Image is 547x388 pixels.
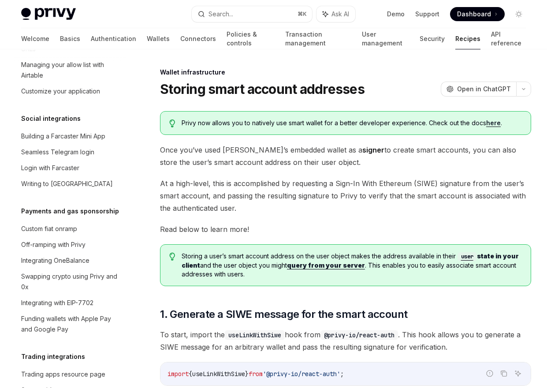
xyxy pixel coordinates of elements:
div: Off-ramping with Privy [21,239,86,250]
a: Swapping crypto using Privy and 0x [14,269,127,295]
div: Custom fiat onramp [21,224,77,234]
div: Trading apps resource page [21,369,105,380]
a: Demo [387,10,405,19]
img: light logo [21,8,76,20]
button: Ask AI [512,368,524,379]
strong: signer [362,145,384,154]
span: ; [340,370,344,378]
span: } [245,370,249,378]
button: Open in ChatGPT [441,82,516,97]
code: useLinkWithSiwe [225,330,285,340]
span: '@privy-io/react-auth' [263,370,340,378]
svg: Tip [169,119,175,127]
div: Building a Farcaster Mini App [21,131,105,142]
div: Seamless Telegram login [21,147,94,157]
div: Swapping crypto using Privy and 0x [21,271,122,292]
a: Dashboard [450,7,505,21]
span: from [249,370,263,378]
a: Policies & controls [227,28,275,49]
div: Login with Farcaster [21,163,79,173]
a: Off-ramping with Privy [14,237,127,253]
span: import [167,370,189,378]
a: Custom fiat onramp [14,221,127,237]
a: Trading apps resource page [14,366,127,382]
button: Copy the contents from the code block [498,368,510,379]
h5: Social integrations [21,113,81,124]
a: Transaction management [285,28,351,49]
div: Integrating OneBalance [21,255,89,266]
span: Once you’ve used [PERSON_NAME]’s embedded wallet as a to create smart accounts, you can also stor... [160,144,531,168]
span: Ask AI [331,10,349,19]
a: Integrating with EIP-7702 [14,295,127,311]
a: Welcome [21,28,49,49]
a: Building a Farcaster Mini App [14,128,127,144]
a: query from your server [287,261,365,269]
div: Managing your allow list with Airtable [21,60,122,81]
div: Wallet infrastructure [160,68,531,77]
a: here [486,119,501,127]
div: Writing to [GEOGRAPHIC_DATA] [21,179,113,189]
span: Read below to learn more! [160,223,531,235]
span: useLinkWithSiwe [192,370,245,378]
a: Customize your application [14,83,127,99]
span: { [189,370,192,378]
h1: Storing smart account addresses [160,81,365,97]
span: Open in ChatGPT [457,85,511,93]
h5: Payments and gas sponsorship [21,206,119,216]
code: @privy-io/react-auth [320,330,398,340]
a: Integrating OneBalance [14,253,127,269]
span: 1. Generate a SIWE message for the smart account [160,307,407,321]
a: Funding wallets with Apple Pay and Google Pay [14,311,127,337]
span: To start, import the hook from . This hook allows you to generate a SIWE message for an arbitrary... [160,328,531,353]
span: Privy now allows you to natively use smart wallet for a better developer experience. Check out th... [182,119,522,127]
a: Connectors [180,28,216,49]
button: Ask AI [316,6,355,22]
a: Support [415,10,439,19]
a: User management [362,28,409,49]
a: Authentication [91,28,136,49]
div: Search... [208,9,233,19]
a: Login with Farcaster [14,160,127,176]
button: Search...⌘K [192,6,312,22]
div: Customize your application [21,86,100,97]
a: Seamless Telegram login [14,144,127,160]
a: Managing your allow list with Airtable [14,57,127,83]
div: Integrating with EIP-7702 [21,298,93,308]
a: Writing to [GEOGRAPHIC_DATA] [14,176,127,192]
div: Funding wallets with Apple Pay and Google Pay [21,313,122,335]
a: Security [420,28,445,49]
a: Wallets [147,28,170,49]
span: Dashboard [457,10,491,19]
svg: Tip [169,253,175,261]
a: API reference [491,28,526,49]
span: At a high-level, this is accomplished by requesting a Sign-In With Ethereum (SIWE) signature from... [160,177,531,214]
button: Toggle dark mode [512,7,526,21]
code: user [458,252,477,261]
button: Report incorrect code [484,368,495,379]
h5: Trading integrations [21,351,85,362]
span: Storing a user’s smart account address on the user object makes the address available in their an... [182,252,522,279]
span: ⌘ K [298,11,307,18]
a: Recipes [455,28,480,49]
a: Basics [60,28,80,49]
